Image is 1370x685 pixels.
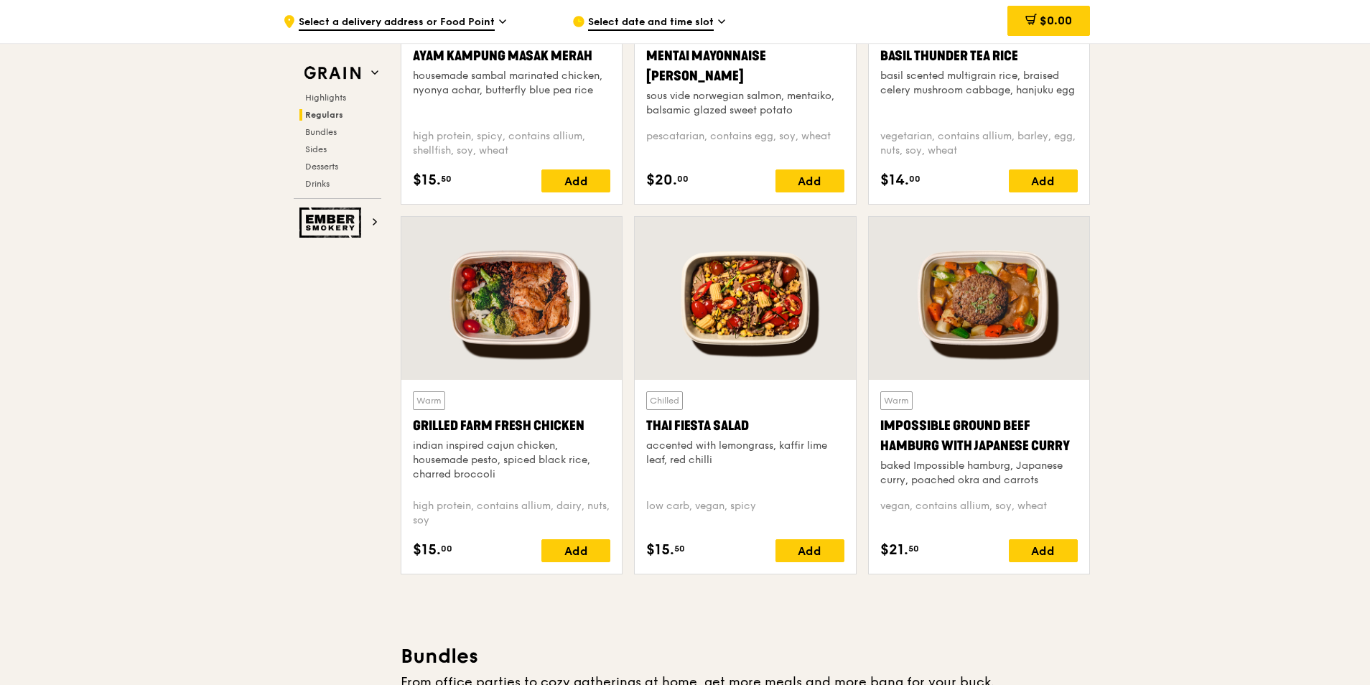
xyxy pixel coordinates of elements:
[908,543,919,554] span: 50
[674,543,685,554] span: 50
[677,173,689,185] span: 00
[413,499,610,528] div: high protein, contains allium, dairy, nuts, soy
[775,539,844,562] div: Add
[413,169,441,191] span: $15.
[646,129,844,158] div: pescatarian, contains egg, soy, wheat
[646,169,677,191] span: $20.
[880,391,913,410] div: Warm
[588,15,714,31] span: Select date and time slot
[646,416,844,436] div: Thai Fiesta Salad
[1009,169,1078,192] div: Add
[880,416,1078,456] div: Impossible Ground Beef Hamburg with Japanese Curry
[299,60,365,86] img: Grain web logo
[305,179,330,189] span: Drinks
[880,169,909,191] span: $14.
[299,208,365,238] img: Ember Smokery web logo
[646,89,844,118] div: sous vide norwegian salmon, mentaiko, balsamic glazed sweet potato
[880,539,908,561] span: $21.
[413,129,610,158] div: high protein, spicy, contains allium, shellfish, soy, wheat
[646,391,683,410] div: Chilled
[646,539,674,561] span: $15.
[305,144,327,154] span: Sides
[441,543,452,554] span: 00
[299,15,495,31] span: Select a delivery address or Food Point
[775,169,844,192] div: Add
[401,643,1090,669] h3: Bundles
[541,539,610,562] div: Add
[413,439,610,482] div: indian inspired cajun chicken, housemade pesto, spiced black rice, charred broccoli
[909,173,921,185] span: 00
[646,499,844,528] div: low carb, vegan, spicy
[880,46,1078,66] div: Basil Thunder Tea Rice
[1009,539,1078,562] div: Add
[880,499,1078,528] div: vegan, contains allium, soy, wheat
[413,416,610,436] div: Grilled Farm Fresh Chicken
[441,173,452,185] span: 50
[413,69,610,98] div: housemade sambal marinated chicken, nyonya achar, butterfly blue pea rice
[305,93,346,103] span: Highlights
[305,110,343,120] span: Regulars
[413,539,441,561] span: $15.
[413,391,445,410] div: Warm
[646,439,844,467] div: accented with lemongrass, kaffir lime leaf, red chilli
[305,127,337,137] span: Bundles
[880,129,1078,158] div: vegetarian, contains allium, barley, egg, nuts, soy, wheat
[413,46,610,66] div: Ayam Kampung Masak Merah
[880,69,1078,98] div: basil scented multigrain rice, braised celery mushroom cabbage, hanjuku egg
[305,162,338,172] span: Desserts
[541,169,610,192] div: Add
[880,459,1078,488] div: baked Impossible hamburg, Japanese curry, poached okra and carrots
[1040,14,1072,27] span: $0.00
[646,46,844,86] div: Mentai Mayonnaise [PERSON_NAME]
